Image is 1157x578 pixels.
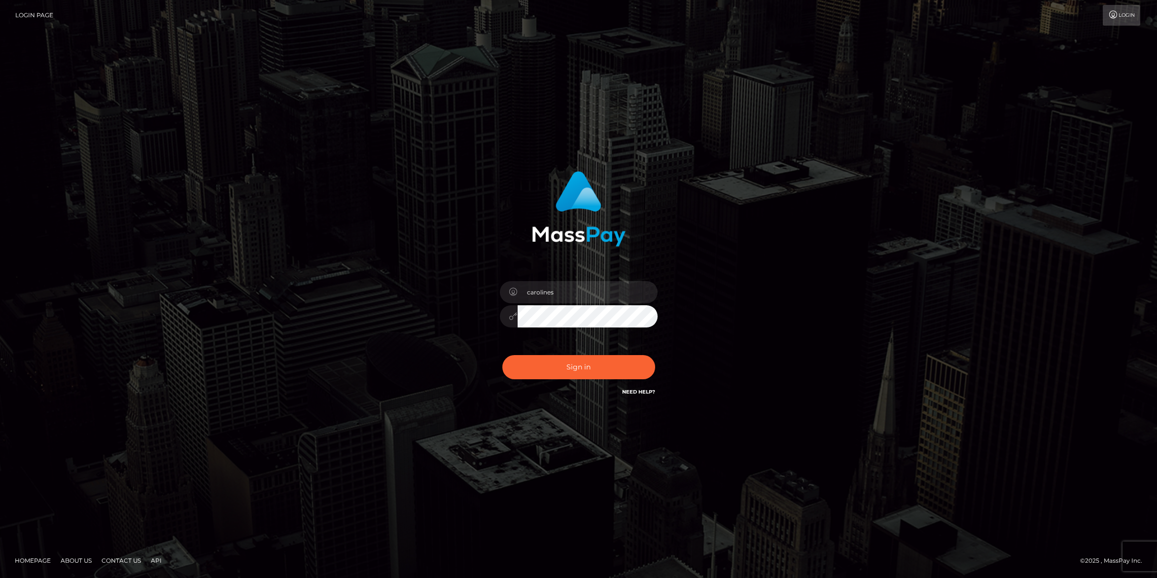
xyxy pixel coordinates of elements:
[11,553,55,568] a: Homepage
[518,281,658,303] input: Username...
[147,553,166,568] a: API
[98,553,145,568] a: Contact Us
[15,5,53,26] a: Login Page
[502,355,655,379] button: Sign in
[57,553,96,568] a: About Us
[1080,555,1150,566] div: © 2025 , MassPay Inc.
[622,389,655,395] a: Need Help?
[1103,5,1140,26] a: Login
[532,171,626,247] img: MassPay Login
